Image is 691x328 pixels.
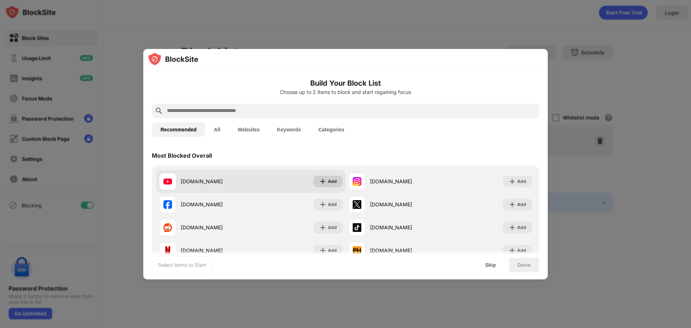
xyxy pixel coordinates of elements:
[328,178,337,185] div: Add
[158,261,206,269] div: Select Items to Start
[370,178,440,185] div: [DOMAIN_NAME]
[517,247,526,254] div: Add
[370,247,440,254] div: [DOMAIN_NAME]
[152,78,539,89] h6: Build Your Block List
[353,177,361,186] img: favicons
[485,262,496,268] div: Skip
[181,201,251,208] div: [DOMAIN_NAME]
[163,223,172,232] img: favicons
[328,201,337,208] div: Add
[163,200,172,209] img: favicons
[518,262,530,268] div: Done
[152,122,205,137] button: Recommended
[148,52,198,66] img: logo-blocksite.svg
[181,224,251,231] div: [DOMAIN_NAME]
[310,122,353,137] button: Categories
[268,122,310,137] button: Keywords
[517,224,526,231] div: Add
[229,122,268,137] button: Websites
[517,201,526,208] div: Add
[353,223,361,232] img: favicons
[353,246,361,255] img: favicons
[152,89,539,95] div: Choose up to 2 items to block and start regaining focus
[163,177,172,186] img: favicons
[328,247,337,254] div: Add
[181,247,251,254] div: [DOMAIN_NAME]
[205,122,229,137] button: All
[152,152,212,159] div: Most Blocked Overall
[328,224,337,231] div: Add
[370,201,440,208] div: [DOMAIN_NAME]
[181,178,251,185] div: [DOMAIN_NAME]
[155,107,163,115] img: search.svg
[163,246,172,255] img: favicons
[353,200,361,209] img: favicons
[517,178,526,185] div: Add
[370,224,440,231] div: [DOMAIN_NAME]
